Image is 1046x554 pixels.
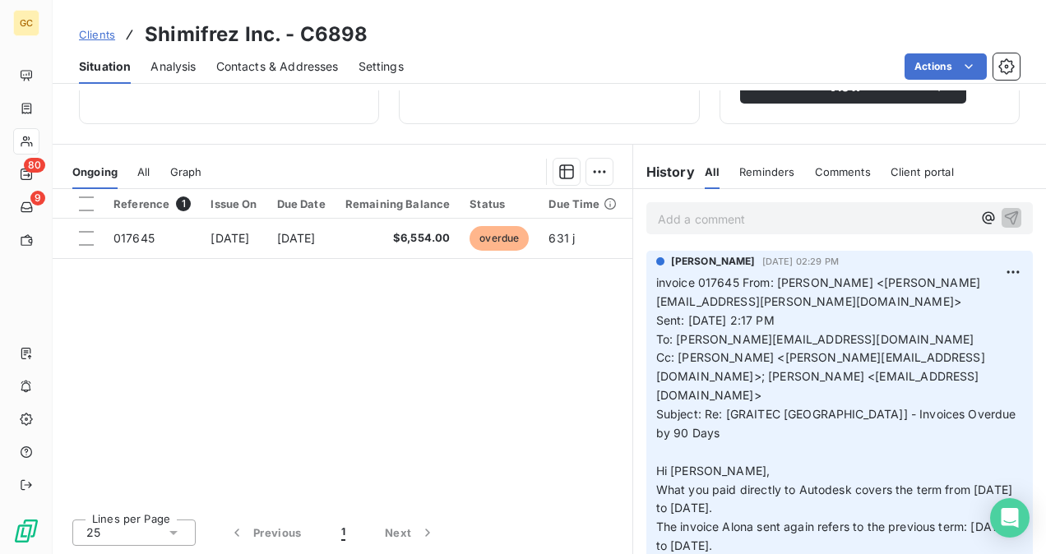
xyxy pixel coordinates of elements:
[656,332,974,346] span: To: [PERSON_NAME][EMAIL_ADDRESS][DOMAIN_NAME]
[470,226,529,251] span: overdue
[176,196,191,211] span: 1
[656,407,1020,440] span: Subject: Re: [GRAITEC [GEOGRAPHIC_DATA]] - Invoices Overdue by 90 Days
[905,53,987,80] button: Actions
[891,165,954,178] span: Client portal
[13,518,39,544] img: Logo LeanPay
[170,165,202,178] span: Graph
[705,165,720,178] span: All
[739,165,794,178] span: Reminders
[470,197,529,210] div: Status
[322,515,365,550] button: 1
[656,350,985,402] span: Cc: [PERSON_NAME] <[PERSON_NAME][EMAIL_ADDRESS][DOMAIN_NAME]>; [PERSON_NAME] <[EMAIL_ADDRESS][DOM...
[762,256,839,266] span: [DATE] 02:29 PM
[548,231,575,245] span: 631 j
[24,158,45,173] span: 80
[113,231,155,245] span: 017645
[345,230,451,247] span: $6,554.00
[656,275,980,308] span: invoice 017645 From: [PERSON_NAME] <[PERSON_NAME][EMAIL_ADDRESS][PERSON_NAME][DOMAIN_NAME]>
[656,313,775,327] span: Sent: [DATE] 2:17 PM
[365,515,456,550] button: Next
[633,162,695,182] h6: History
[86,524,100,541] span: 25
[30,191,45,205] span: 9
[145,20,368,49] h3: Shimifrez Inc. - C6898
[150,58,196,75] span: Analysis
[137,165,150,178] span: All
[79,26,115,43] a: Clients
[209,515,322,550] button: Previous
[656,482,1016,515] span: What you paid directly to Autodesk covers the term from [DATE] to [DATE].
[345,197,451,210] div: Remaining Balance
[79,58,131,75] span: Situation
[277,197,326,210] div: Due Date
[13,10,39,36] div: GC
[671,254,756,269] span: [PERSON_NAME]
[79,28,115,41] span: Clients
[72,165,118,178] span: Ongoing
[760,80,930,93] span: View
[341,524,345,541] span: 1
[815,165,871,178] span: Comments
[990,498,1030,538] div: Open Intercom Messenger
[216,58,339,75] span: Contacts & Addresses
[113,196,191,211] div: Reference
[656,519,1013,552] span: The invoice Alona sent again refers to the previous term: [DATE] to [DATE].
[548,197,616,210] div: Due Time
[277,231,316,245] span: [DATE]
[359,58,404,75] span: Settings
[211,231,249,245] span: [DATE]
[656,464,771,478] span: Hi [PERSON_NAME],
[211,197,257,210] div: Issue On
